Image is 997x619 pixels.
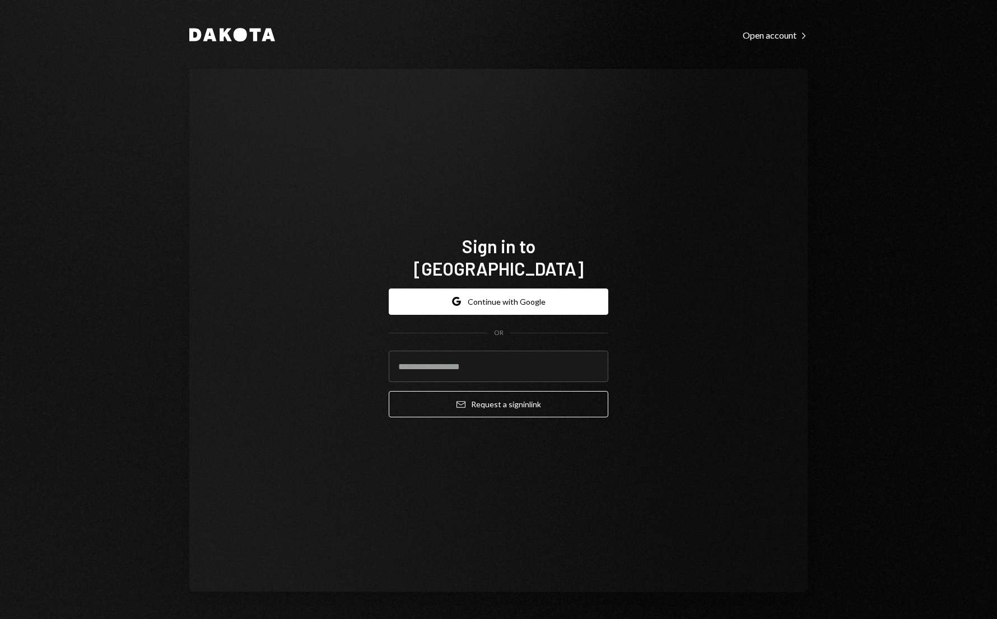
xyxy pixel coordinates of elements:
[743,30,808,41] div: Open account
[743,29,808,41] a: Open account
[389,288,608,315] button: Continue with Google
[494,328,504,338] div: OR
[389,235,608,280] h1: Sign in to [GEOGRAPHIC_DATA]
[389,391,608,417] button: Request a signinlink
